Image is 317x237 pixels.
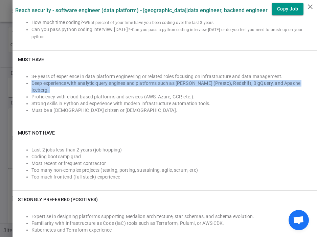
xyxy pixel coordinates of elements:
label: Reach Security - Software Engineer (Data Platform) - [GEOGRAPHIC_DATA] | Data Engineer, Backend E... [15,7,268,14]
li: Can you pass python coding interview [DATE]? - [31,26,312,40]
li: Proficiency with cloud-based platforms and services (AWS, Azure, GCP, etc.). [31,93,312,100]
i: close [306,3,314,11]
li: Most recent or frequent contractor [31,160,312,167]
li: 3+ years of experience in data platform engineering or related roles focusing on infrastructure a... [31,73,312,80]
button: Copy Job [272,3,303,15]
li: Coding bootcamp grad [31,153,312,160]
li: Deep experience with analytic query engines and platforms such as [PERSON_NAME] (Presto), Redshif... [31,80,312,93]
h6: Must Have [18,56,44,63]
li: Last 2 jobs less than 2 years (job hopping) [31,146,312,153]
li: Expertise in designing platforms supporting Medalion architecture, star schemas, and schema evolu... [31,213,312,220]
span: What percent of your time have you been coding over the last 3 years [84,20,213,25]
li: Familiarity with Infrastructure as Code (IaC) tools such as Terraform, Pulumi, or AWS CDK. [31,220,312,227]
li: Kubernetes and Terraform experience [31,227,312,233]
li: Too much frontend (full stack) experience [31,173,312,180]
li: How much time coding? - [31,19,312,26]
li: Strong skills in Python and experience with modern infrastructure automation tools. [31,100,312,107]
li: Must be a [DEMOGRAPHIC_DATA] citizen or [DEMOGRAPHIC_DATA]. [31,107,312,114]
h6: Must NOT Have [18,129,55,136]
h6: Strongly Preferred (Positives) [18,196,98,203]
span: Can you pass a python coding interview [DATE] or do you feel you need to brush up on your python [31,27,302,39]
li: Too many non-complex projects (testing, porting, sustaining, agile, scrum, etc) [31,167,312,173]
div: Open chat [289,210,309,230]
